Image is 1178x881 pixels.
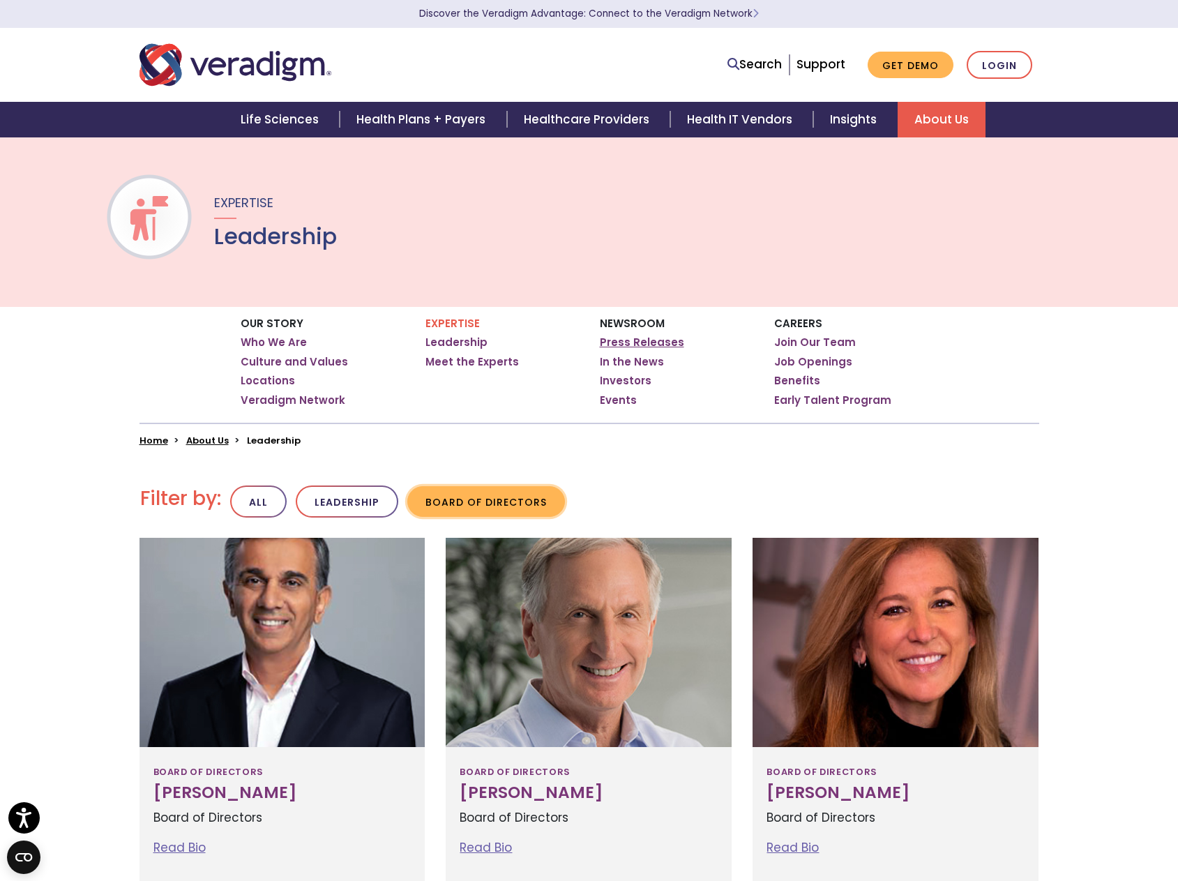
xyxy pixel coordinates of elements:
a: Locations [241,374,295,388]
p: Board of Directors [460,808,718,827]
span: Expertise [214,194,273,211]
button: Leadership [296,485,398,518]
a: Investors [600,374,651,388]
button: Open CMP widget [7,841,40,874]
a: Insights [813,102,898,137]
a: Home [139,434,168,447]
h2: Filter by: [140,487,221,511]
a: Life Sciences [224,102,340,137]
span: Board of Directors [153,761,263,783]
a: Press Releases [600,336,684,349]
a: Leadership [425,336,488,349]
a: About Us [898,102,986,137]
a: Read Bio [153,839,206,856]
a: Who We Are [241,336,307,349]
a: Culture and Values [241,355,348,369]
a: Benefits [774,374,820,388]
h3: [PERSON_NAME] [153,783,411,803]
a: Get Demo [868,52,953,79]
button: All [230,485,287,518]
p: Board of Directors [767,808,1025,827]
button: Board of Directors [407,486,565,518]
a: Discover the Veradigm Advantage: Connect to the Veradigm NetworkLearn More [419,7,759,20]
a: In the News [600,355,664,369]
a: Read Bio [767,839,819,856]
p: Board of Directors [153,808,411,827]
a: Job Openings [774,355,852,369]
span: Learn More [753,7,759,20]
a: Health IT Vendors [670,102,813,137]
h1: Leadership [214,223,337,250]
iframe: Drift Chat Widget [910,781,1161,864]
a: Login [967,51,1032,80]
a: Events [600,393,637,407]
a: Meet the Experts [425,355,519,369]
a: Health Plans + Payers [340,102,506,137]
a: Healthcare Providers [507,102,670,137]
span: Board of Directors [767,761,876,783]
span: Board of Directors [460,761,569,783]
a: Early Talent Program [774,393,891,407]
a: Search [727,55,782,74]
a: Read Bio [460,839,512,856]
a: About Us [186,434,229,447]
h3: [PERSON_NAME] [460,783,718,803]
img: Veradigm logo [139,42,331,88]
h3: [PERSON_NAME] [767,783,1025,803]
a: Veradigm Network [241,393,345,407]
a: Join Our Team [774,336,856,349]
a: Support [796,56,845,73]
